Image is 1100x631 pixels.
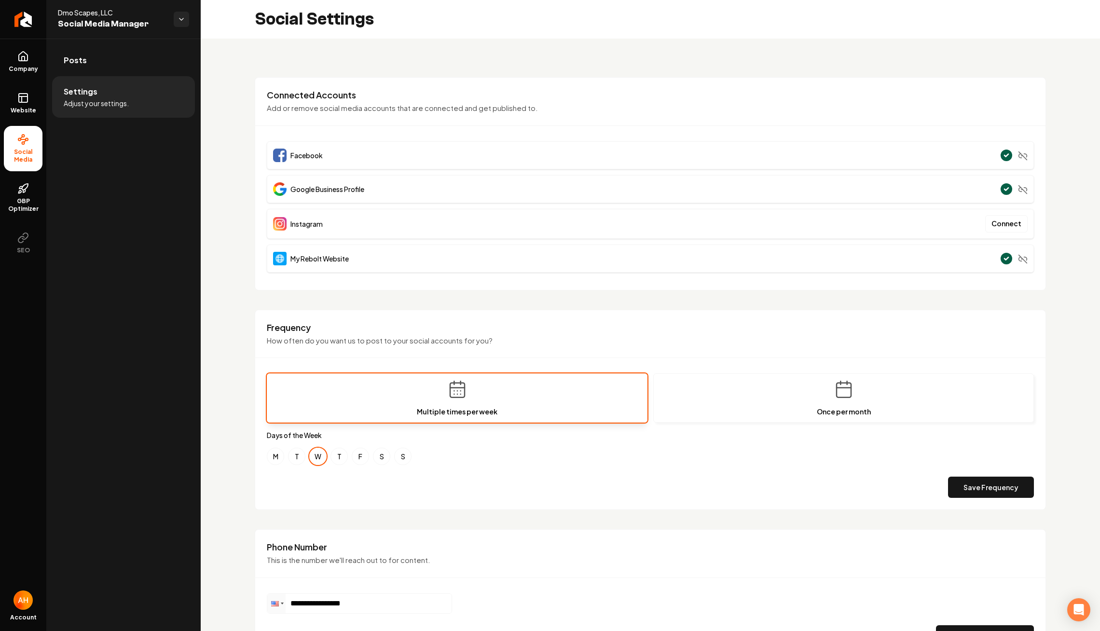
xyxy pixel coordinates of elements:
[267,89,1034,101] h3: Connected Accounts
[394,448,412,465] button: Sunday
[948,477,1034,498] button: Save Frequency
[352,448,369,465] button: Friday
[273,149,287,162] img: Facebook
[10,614,37,621] span: Account
[267,103,1034,114] p: Add or remove social media accounts that are connected and get published to.
[290,151,323,160] span: Facebook
[4,224,42,262] button: SEO
[4,84,42,122] a: Website
[373,448,390,465] button: Saturday
[4,175,42,220] a: GBP Optimizer
[290,254,349,263] span: My Rebolt Website
[267,594,286,613] div: United States: + 1
[288,448,305,465] button: Tuesday
[267,555,1034,566] p: This is the number we'll reach out to for content.
[4,197,42,213] span: GBP Optimizer
[273,182,287,196] img: Google
[1067,598,1090,621] div: Open Intercom Messenger
[267,335,1034,346] p: How often do you want us to post to your social accounts for you?
[267,541,1034,553] h3: Phone Number
[653,373,1034,423] button: Once per month
[13,247,34,254] span: SEO
[64,55,87,66] span: Posts
[58,8,166,17] span: Dmo Scapes, LLC
[64,86,97,97] span: Settings
[267,322,1034,333] h3: Frequency
[330,448,348,465] button: Thursday
[64,98,129,108] span: Adjust your settings.
[14,590,33,610] img: Anthony Hurgoi
[985,215,1028,233] button: Connect
[267,448,284,465] button: Monday
[309,448,327,465] button: Wednesday
[290,219,323,229] span: Instagram
[58,17,166,31] span: Social Media Manager
[290,184,364,194] span: Google Business Profile
[255,10,374,29] h2: Social Settings
[4,148,42,164] span: Social Media
[52,45,195,76] a: Posts
[273,252,287,265] img: Website
[14,590,33,610] button: Open user button
[273,217,287,231] img: Instagram
[7,107,40,114] span: Website
[4,43,42,81] a: Company
[5,65,42,73] span: Company
[267,430,1034,440] label: Days of the Week
[267,373,647,423] button: Multiple times per week
[14,12,32,27] img: Rebolt Logo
